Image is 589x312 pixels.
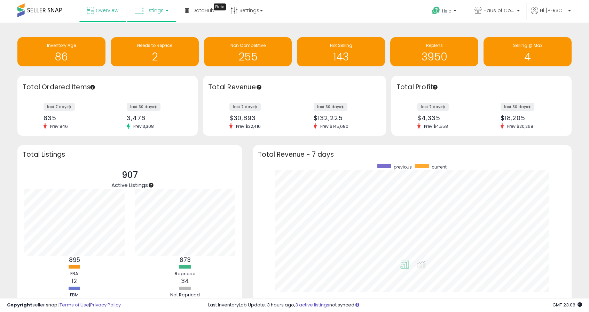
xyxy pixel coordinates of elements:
label: last 7 days [229,103,261,111]
h1: 255 [207,51,289,63]
div: Last InventoryLab Update: 3 hours ago, not synced. [208,302,582,309]
h1: 86 [21,51,102,63]
div: $4,335 [417,114,476,122]
span: Replens [426,42,443,48]
h3: Total Revenue - 7 days [258,152,566,157]
div: FBM [54,292,95,298]
label: last 30 days [127,103,160,111]
span: Help [442,8,451,14]
div: Repriced [164,271,206,277]
span: 2025-09-13 23:06 GMT [552,302,582,308]
span: Non Competitive [230,42,266,48]
span: Prev: $32,416 [233,123,264,129]
a: Hi [PERSON_NAME] [531,7,571,23]
span: DataHub [193,7,214,14]
p: 907 [111,169,148,182]
span: Prev: $20,268 [504,123,537,129]
span: current [432,164,447,170]
b: 873 [180,256,191,264]
div: FBA [54,271,95,277]
div: $18,205 [501,114,559,122]
div: 3,476 [127,114,186,122]
div: Tooltip anchor [148,182,154,188]
span: Prev: $4,558 [421,123,451,129]
a: Terms of Use [60,302,89,308]
b: 12 [72,277,77,285]
a: Inventory Age 86 [17,37,105,66]
h1: 143 [300,51,382,63]
i: Click here to read more about un-synced listings. [355,303,359,307]
span: Haus of Commerce [484,7,515,14]
a: Replens 3950 [390,37,478,66]
h1: 3950 [394,51,475,63]
div: Tooltip anchor [432,84,438,90]
h3: Total Revenue [208,82,381,92]
h3: Total Ordered Items [23,82,193,92]
b: 895 [69,256,80,264]
a: Not Selling 143 [297,37,385,66]
div: Tooltip anchor [214,3,226,10]
div: Tooltip anchor [89,84,96,90]
label: last 7 days [44,103,75,111]
span: Prev: $145,680 [317,123,352,129]
a: Help [426,1,463,23]
span: previous [394,164,412,170]
h1: 4 [487,51,568,63]
a: Privacy Policy [90,302,121,308]
div: Tooltip anchor [256,84,262,90]
div: $132,225 [314,114,374,122]
span: Prev: 846 [47,123,71,129]
div: 835 [44,114,102,122]
span: Selling @ Max [513,42,542,48]
span: Overview [96,7,118,14]
a: Needs to Reprice 2 [111,37,199,66]
div: seller snap | | [7,302,121,309]
span: Prev: 3,308 [130,123,157,129]
div: $30,893 [229,114,289,122]
span: Hi [PERSON_NAME] [540,7,566,14]
h3: Total Listings [23,152,237,157]
h1: 2 [114,51,195,63]
a: Selling @ Max 4 [484,37,572,66]
label: last 30 days [501,103,534,111]
label: last 7 days [417,103,449,111]
span: Not Selling [330,42,352,48]
a: Non Competitive 255 [204,37,292,66]
i: Get Help [432,6,440,15]
div: Not Repriced [164,292,206,298]
strong: Copyright [7,302,32,308]
h3: Total Profit [396,82,566,92]
a: 3 active listings [295,302,329,308]
span: Needs to Reprice [137,42,172,48]
span: Active Listings [111,181,148,189]
label: last 30 days [314,103,347,111]
b: 34 [181,277,189,285]
span: Inventory Age [47,42,76,48]
span: Listings [146,7,164,14]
